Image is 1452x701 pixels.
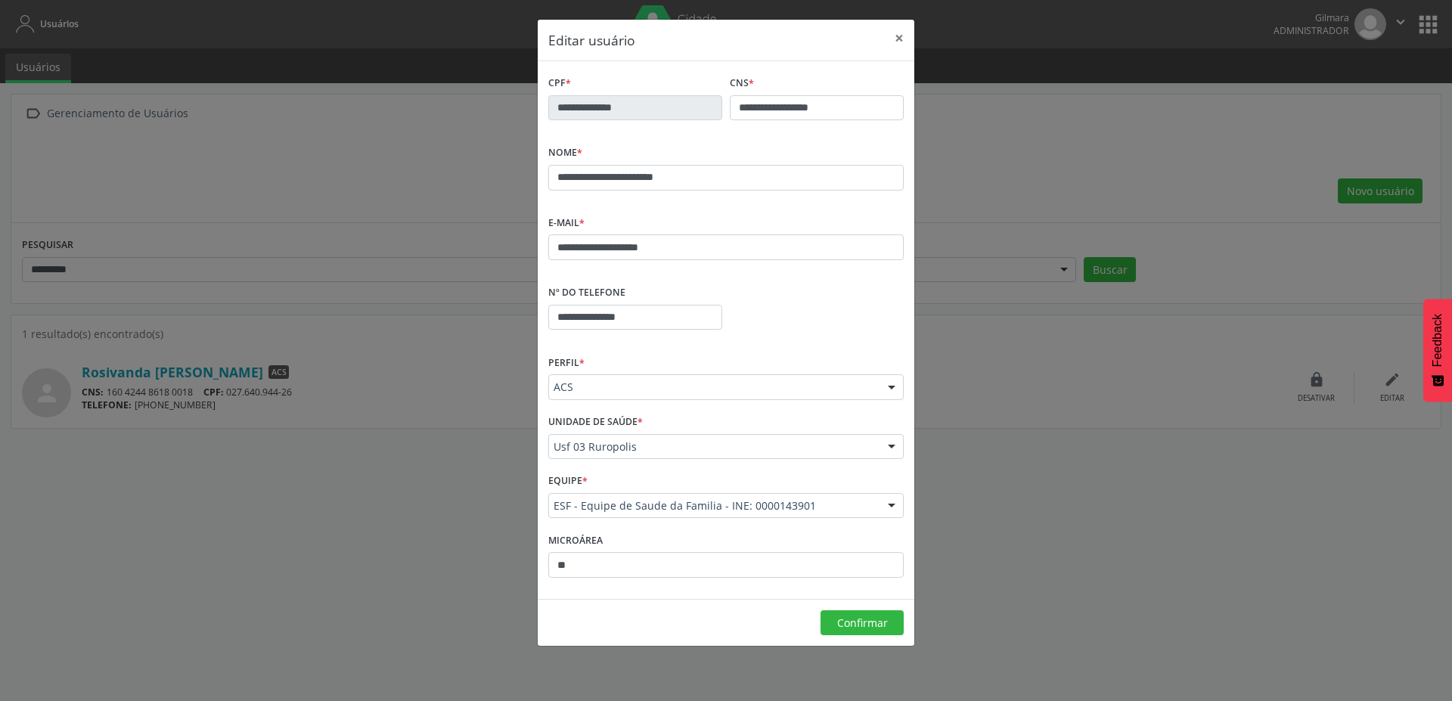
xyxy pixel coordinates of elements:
[554,498,873,513] span: ESF - Equipe de Saude da Familia - INE: 0000143901
[548,529,603,552] label: Microárea
[548,212,585,235] label: E-mail
[548,351,585,374] label: Perfil
[548,141,582,165] label: Nome
[821,610,904,636] button: Confirmar
[554,380,873,395] span: ACS
[548,30,635,50] h5: Editar usuário
[548,281,625,305] label: Nº do Telefone
[554,439,873,454] span: Usf 03 Ruropolis
[730,72,754,95] label: CNS
[1423,299,1452,402] button: Feedback - Mostrar pesquisa
[837,616,888,630] span: Confirmar
[884,20,914,57] button: Close
[548,72,571,95] label: CPF
[548,411,643,434] label: Unidade de saúde
[1431,314,1444,367] span: Feedback
[548,470,588,493] label: Equipe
